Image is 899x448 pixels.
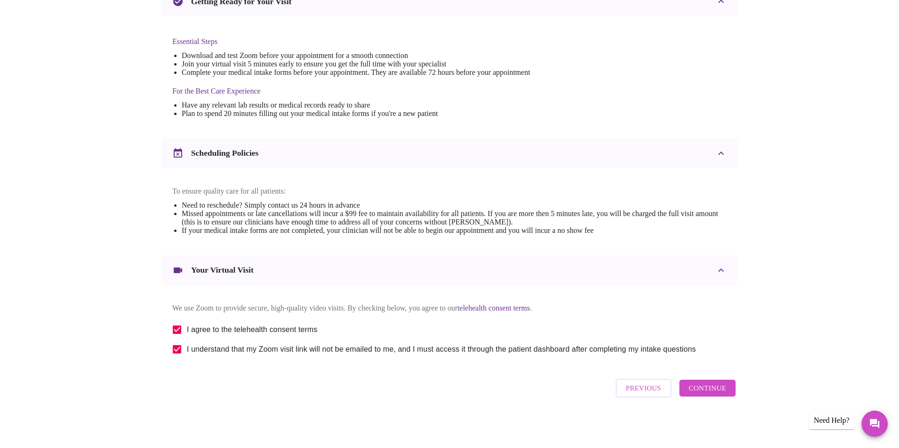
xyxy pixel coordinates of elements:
span: Previous [626,382,661,394]
li: If your medical intake forms are not completed, your clinician will not be able to begin our appo... [182,226,727,235]
p: To ensure quality care for all patients: [172,187,727,195]
h4: For the Best Care Experience [172,87,530,95]
span: I understand that my Zoom visit link will not be emailed to me, and I must access it through the ... [187,344,696,355]
li: Have any relevant lab results or medical records ready to share [182,101,530,109]
div: Need Help? [809,412,854,429]
div: Scheduling Policies [161,138,738,168]
li: Plan to spend 20 minutes filling out your medical intake forms if you're a new patient [182,109,530,118]
li: Missed appointments or late cancellations will incur a $99 fee to maintain availability for all p... [182,210,727,226]
div: Your Virtual Visit [161,255,738,285]
button: Messages [862,411,888,437]
h3: Your Virtual Visit [191,265,254,275]
a: telehealth consent terms [457,304,530,312]
li: Join your virtual visit 5 minutes early to ensure you get the full time with your specialist [182,60,530,68]
button: Continue [679,380,736,397]
button: Previous [616,379,671,397]
span: I agree to the telehealth consent terms [187,324,317,335]
span: Continue [689,382,726,394]
li: Download and test Zoom before your appointment for a smooth connection [182,51,530,60]
p: We use Zoom to provide secure, high-quality video visits. By checking below, you agree to our . [172,304,727,312]
li: Need to reschedule? Simply contact us 24 hours in advance [182,201,727,210]
h4: Essential Steps [172,37,530,46]
li: Complete your medical intake forms before your appointment. They are available 72 hours before yo... [182,68,530,77]
h3: Scheduling Policies [191,148,258,158]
